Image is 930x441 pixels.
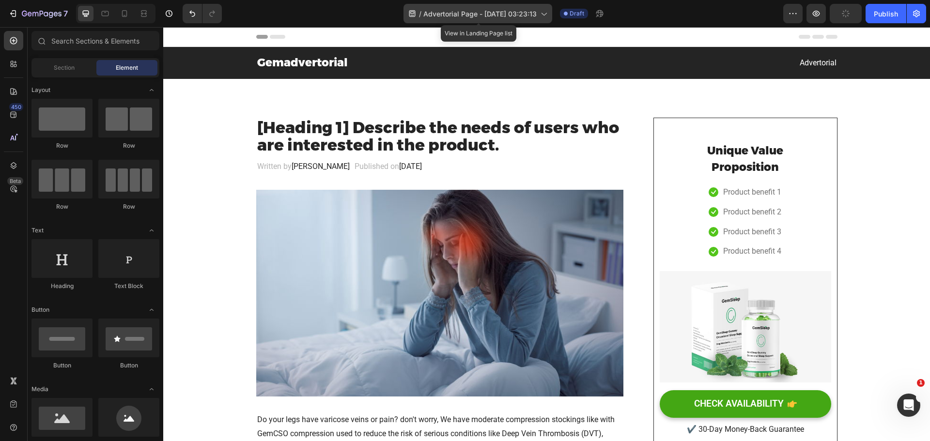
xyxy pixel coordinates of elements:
input: Search Sections & Elements [31,31,159,50]
p: Advertorial [385,29,673,43]
img: Alt Image [93,163,461,369]
span: Toggle open [144,302,159,318]
div: Undo/Redo [183,4,222,23]
div: Heading [31,282,93,290]
div: Row [31,141,93,150]
button: 7 [4,4,72,23]
p: Do your legs have varicose veins or pain? don't worry, We have moderate compression stockings lik... [94,386,460,427]
p: Published on [191,133,259,147]
div: Button [98,361,159,370]
div: Text Block [98,282,159,290]
p: ✔️ 30-Day Money-Back Guarantee [497,395,666,410]
div: Row [98,141,159,150]
span: Draft [570,9,584,18]
p: Written by [94,133,188,147]
span: Toggle open [144,381,159,397]
div: Row [98,202,159,211]
div: Beta [7,177,23,185]
span: / [419,9,421,19]
span: Media [31,385,48,394]
p: [Heading 1] Describe the needs of users who are interested in the product. [94,91,460,127]
p: Product benefit 3 [560,198,618,212]
span: Toggle open [144,223,159,238]
span: Advertorial Page - [DATE] 03:23:13 [423,9,537,19]
div: Row [31,202,93,211]
p: Product benefit 2 [560,178,618,192]
span: Section [54,63,75,72]
button: CHECK AVAILABILITY [496,363,667,391]
p: Product benefit 4 [560,217,618,231]
span: [DATE] [236,135,259,144]
iframe: Design area [163,27,930,441]
span: Toggle open [144,82,159,98]
span: Layout [31,86,50,94]
img: Alt Image [496,244,667,355]
div: Publish [874,9,898,19]
summary: Menu [217,4,238,26]
div: Button [31,361,93,370]
span: [PERSON_NAME] [128,135,186,144]
p: 7 [63,8,68,19]
div: 450 [9,103,23,111]
p: Product benefit 1 [560,158,618,172]
iframe: Intercom live chat [897,394,920,417]
span: Text [31,226,44,235]
div: CHECK AVAILABILITY [531,371,620,383]
span: 1 [917,379,925,387]
span: Button [31,305,49,314]
button: Publish [866,4,906,23]
span: Element [116,63,138,72]
p: Unique Value Proposition [541,115,624,149]
img: Seese Pro [415,4,511,26]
